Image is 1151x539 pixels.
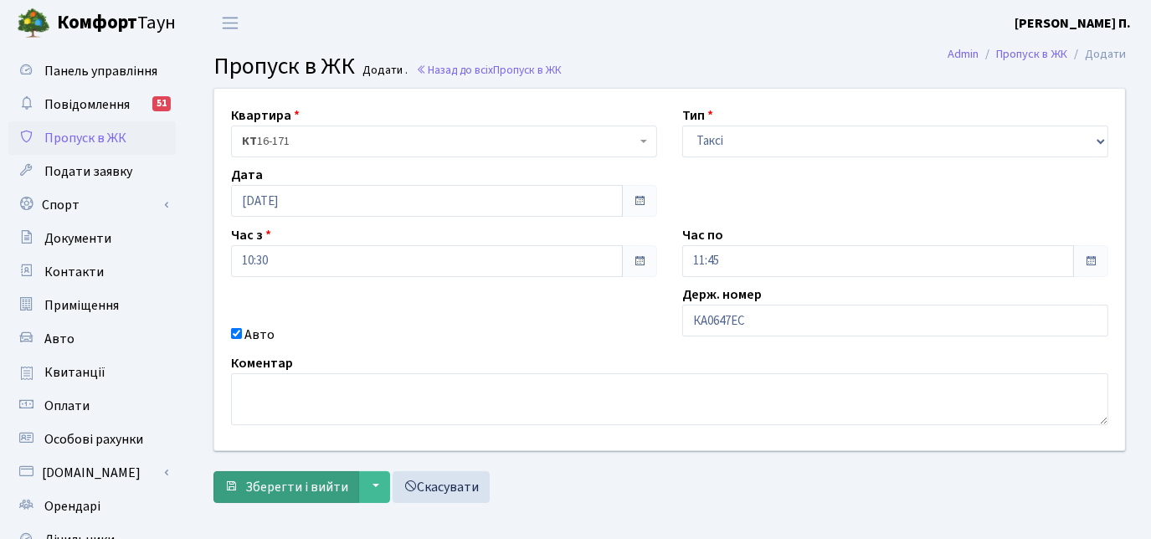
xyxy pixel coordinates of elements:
a: Скасувати [393,471,490,503]
span: Пропуск в ЖК [213,49,355,83]
label: Дата [231,165,263,185]
button: Переключити навігацію [209,9,251,37]
a: Назад до всіхПропуск в ЖК [416,62,562,78]
div: 51 [152,96,171,111]
a: Орендарі [8,490,176,523]
span: Приміщення [44,296,119,315]
span: Повідомлення [44,95,130,114]
a: Подати заявку [8,155,176,188]
button: Зберегти і вийти [213,471,359,503]
span: <b>КТ</b>&nbsp;&nbsp;&nbsp;&nbsp;16-171 [242,133,636,150]
a: Квитанції [8,356,176,389]
nav: breadcrumb [922,37,1151,72]
a: [DOMAIN_NAME] [8,456,176,490]
span: Особові рахунки [44,430,143,449]
a: Оплати [8,389,176,423]
label: Тип [682,105,713,126]
span: Контакти [44,263,104,281]
img: logo.png [17,7,50,40]
li: Додати [1067,45,1126,64]
b: КТ [242,133,257,150]
span: Документи [44,229,111,248]
small: Додати . [360,64,409,78]
span: Подати заявку [44,162,132,181]
span: Таун [57,9,176,38]
a: Контакти [8,255,176,289]
a: Особові рахунки [8,423,176,456]
label: Час з [231,225,271,245]
a: Авто [8,322,176,356]
a: Пропуск в ЖК [8,121,176,155]
b: Комфорт [57,9,137,36]
span: Оплати [44,397,90,415]
span: Зберегти і вийти [245,478,348,496]
span: Пропуск в ЖК [44,129,126,147]
span: Квитанції [44,363,105,382]
label: Авто [244,325,275,345]
a: Документи [8,222,176,255]
span: <b>КТ</b>&nbsp;&nbsp;&nbsp;&nbsp;16-171 [231,126,657,157]
a: [PERSON_NAME] П. [1015,13,1131,33]
a: Admin [948,45,979,63]
span: Панель управління [44,62,157,80]
label: Час по [682,225,723,245]
a: Приміщення [8,289,176,322]
label: Коментар [231,353,293,373]
a: Спорт [8,188,176,222]
input: AA0001AA [682,305,1108,336]
a: Повідомлення51 [8,88,176,121]
a: Панель управління [8,54,176,88]
label: Квартира [231,105,300,126]
span: Пропуск в ЖК [493,62,562,78]
a: Пропуск в ЖК [996,45,1067,63]
span: Орендарі [44,497,100,516]
b: [PERSON_NAME] П. [1015,14,1131,33]
label: Держ. номер [682,285,762,305]
span: Авто [44,330,75,348]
